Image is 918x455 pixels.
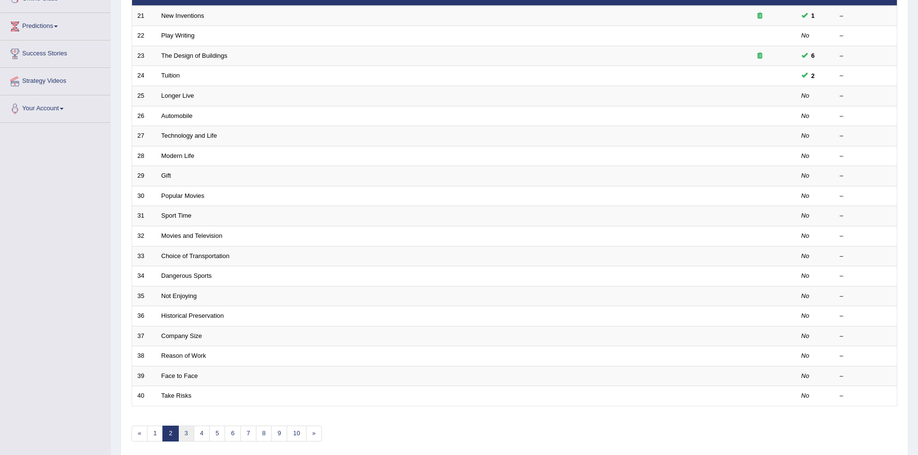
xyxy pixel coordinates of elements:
a: Dangerous Sports [161,272,212,279]
div: – [840,152,892,161]
em: No [801,372,810,379]
td: 26 [132,106,156,126]
td: 38 [132,346,156,366]
span: You can still take this question [808,51,819,61]
a: Modern Life [161,152,195,159]
a: Reason of Work [161,352,206,359]
div: – [840,112,892,121]
em: No [801,172,810,179]
td: 39 [132,366,156,386]
td: 35 [132,286,156,306]
div: – [840,131,892,141]
a: Technology and Life [161,132,217,139]
a: 9 [271,426,287,442]
a: 8 [256,426,272,442]
em: No [801,152,810,159]
div: – [840,192,892,201]
td: 22 [132,26,156,46]
td: 29 [132,166,156,186]
td: 33 [132,246,156,266]
td: 34 [132,266,156,286]
em: No [801,352,810,359]
div: – [840,91,892,101]
a: Company Size [161,332,202,339]
a: Popular Movies [161,192,205,199]
a: Your Account [0,95,110,119]
a: Face to Face [161,372,198,379]
td: 32 [132,226,156,246]
td: 21 [132,6,156,26]
a: 10 [287,426,306,442]
td: 23 [132,46,156,66]
div: – [840,232,892,241]
em: No [801,132,810,139]
td: 27 [132,126,156,146]
div: Exam occurring question [729,12,791,21]
div: – [840,312,892,321]
a: New Inventions [161,12,204,19]
a: Historical Preservation [161,312,224,319]
a: » [306,426,322,442]
td: 40 [132,386,156,406]
div: – [840,351,892,361]
td: 24 [132,66,156,86]
td: 28 [132,146,156,166]
a: Take Risks [161,392,192,399]
em: No [801,272,810,279]
div: – [840,31,892,40]
a: 2 [162,426,178,442]
em: No [801,32,810,39]
a: Gift [161,172,171,179]
em: No [801,312,810,319]
span: You can still take this question [808,11,819,21]
a: Success Stories [0,40,110,65]
em: No [801,252,810,260]
div: – [840,12,892,21]
a: Strategy Videos [0,68,110,92]
td: 25 [132,86,156,106]
a: Automobile [161,112,193,119]
a: 7 [240,426,256,442]
em: No [801,392,810,399]
a: 4 [194,426,210,442]
div: – [840,171,892,181]
div: – [840,391,892,401]
td: 37 [132,326,156,346]
a: The Design of Buildings [161,52,227,59]
div: – [840,52,892,61]
a: Play Writing [161,32,195,39]
a: Longer Live [161,92,194,99]
em: No [801,92,810,99]
em: No [801,212,810,219]
em: No [801,232,810,239]
em: No [801,332,810,339]
div: – [840,272,892,281]
div: – [840,211,892,221]
div: – [840,71,892,80]
div: – [840,332,892,341]
a: Not Enjoying [161,292,197,299]
td: 31 [132,206,156,226]
a: Movies and Television [161,232,223,239]
div: – [840,252,892,261]
a: 5 [209,426,225,442]
em: No [801,292,810,299]
span: You can still take this question [808,71,819,81]
a: « [132,426,147,442]
td: 36 [132,306,156,326]
em: No [801,112,810,119]
a: Tuition [161,72,180,79]
div: – [840,372,892,381]
em: No [801,192,810,199]
a: 1 [147,426,163,442]
a: 3 [178,426,194,442]
div: Exam occurring question [729,52,791,61]
a: Choice of Transportation [161,252,230,260]
td: 30 [132,186,156,206]
a: Sport Time [161,212,192,219]
a: 6 [225,426,240,442]
div: – [840,292,892,301]
a: Predictions [0,13,110,37]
